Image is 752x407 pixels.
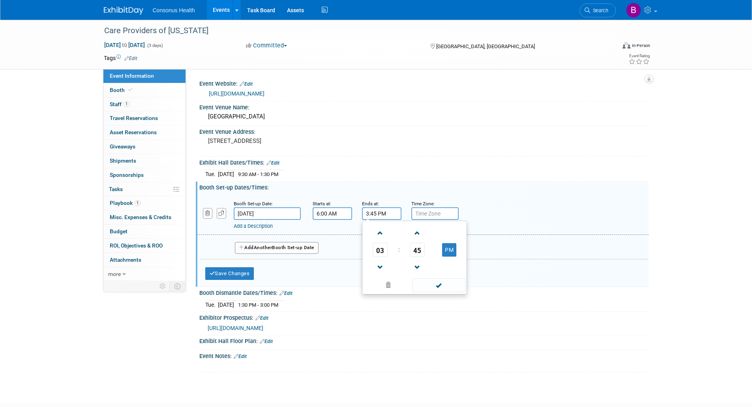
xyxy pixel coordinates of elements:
[110,129,157,135] span: Asset Reservations
[110,101,129,107] span: Staff
[410,257,425,277] a: Decrement Minute
[362,207,401,220] input: End Time
[103,253,186,267] a: Attachments
[110,158,136,164] span: Shipments
[410,223,425,243] a: Increment Minute
[411,201,435,206] small: Time Zone:
[146,43,163,48] span: (3 days)
[240,81,253,87] a: Edit
[103,182,186,196] a: Tasks
[103,239,186,253] a: ROI, Objectives & ROO
[103,126,186,139] a: Asset Reservations
[260,339,273,344] a: Edit
[569,41,651,53] div: Event Format
[199,182,649,191] div: Booth Set-up Dates/Times:
[266,160,279,166] a: Edit
[110,214,171,220] span: Misc. Expenses & Credits
[103,83,186,97] a: Booth
[124,56,137,61] a: Edit
[199,78,649,88] div: Event Website:
[128,88,132,92] i: Booth reservation complete
[109,186,123,192] span: Tasks
[579,4,616,17] a: Search
[234,201,273,206] small: Booth Set-up Date:
[103,210,186,224] a: Misc. Expenses & Credits
[234,223,273,229] a: Add a Description
[121,42,128,48] span: to
[103,98,186,111] a: Staff1
[279,291,293,296] a: Edit
[110,73,154,79] span: Event Information
[199,126,649,136] div: Event Venue Address:
[205,300,218,309] td: Tue.
[364,280,413,291] a: Clear selection
[103,69,186,83] a: Event Information
[632,43,650,49] div: In-Person
[362,201,379,206] small: Ends at:
[110,257,141,263] span: Attachments
[373,257,388,277] a: Decrement Hour
[373,223,388,243] a: Increment Hour
[103,154,186,168] a: Shipments
[238,302,278,308] span: 1:30 PM - 3:00 PM
[124,101,129,107] span: 1
[103,111,186,125] a: Travel Reservations
[156,281,170,291] td: Personalize Event Tab Strip
[218,170,234,178] td: [DATE]
[169,281,186,291] td: Toggle Event Tabs
[110,143,135,150] span: Giveaways
[110,115,158,121] span: Travel Reservations
[243,41,290,50] button: Committed
[199,312,649,322] div: Exhibitor Prospectus:
[199,287,649,297] div: Booth Dismantle Dates/Times:
[436,43,535,49] span: [GEOGRAPHIC_DATA], [GEOGRAPHIC_DATA]
[153,7,195,13] span: Consonus Health
[205,267,254,280] button: Save Changes
[103,267,186,281] a: more
[205,111,643,123] div: [GEOGRAPHIC_DATA]
[110,200,141,206] span: Playbook
[373,243,388,257] span: Pick Hour
[110,228,128,234] span: Budget
[209,90,264,97] a: [URL][DOMAIN_NAME]
[104,7,143,15] img: ExhibitDay
[110,87,134,93] span: Booth
[313,207,352,220] input: Start Time
[410,243,425,257] span: Pick Minute
[101,24,604,38] div: Care Providers of [US_STATE]
[590,8,608,13] span: Search
[411,280,466,291] a: Done
[104,41,145,49] span: [DATE] [DATE]
[208,137,378,144] pre: [STREET_ADDRESS]
[626,3,641,18] img: Bridget Crane
[104,54,137,62] td: Tags
[255,315,268,321] a: Edit
[205,170,218,178] td: Tue.
[442,243,456,257] button: PM
[199,350,649,360] div: Event Notes:
[199,335,649,345] div: Exhibit Hall Floor Plan:
[110,172,144,178] span: Sponsorships
[110,242,163,249] span: ROI, Objectives & ROO
[234,354,247,359] a: Edit
[208,325,263,331] a: [URL][DOMAIN_NAME]
[628,54,650,58] div: Event Rating
[234,207,301,220] input: Date
[397,243,401,257] td: :
[313,201,331,206] small: Starts at:
[411,207,459,220] input: Time Zone
[218,300,234,309] td: [DATE]
[108,271,121,277] span: more
[103,225,186,238] a: Budget
[199,157,649,167] div: Exhibit Hall Dates/Times:
[235,242,319,254] button: AddAnotherBooth Set-up Date
[103,196,186,210] a: Playbook1
[254,245,272,250] span: Another
[103,168,186,182] a: Sponsorships
[103,140,186,154] a: Giveaways
[238,171,278,177] span: 9:30 AM - 1:30 PM
[623,42,630,49] img: Format-Inperson.png
[135,200,141,206] span: 1
[199,101,649,111] div: Event Venue Name:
